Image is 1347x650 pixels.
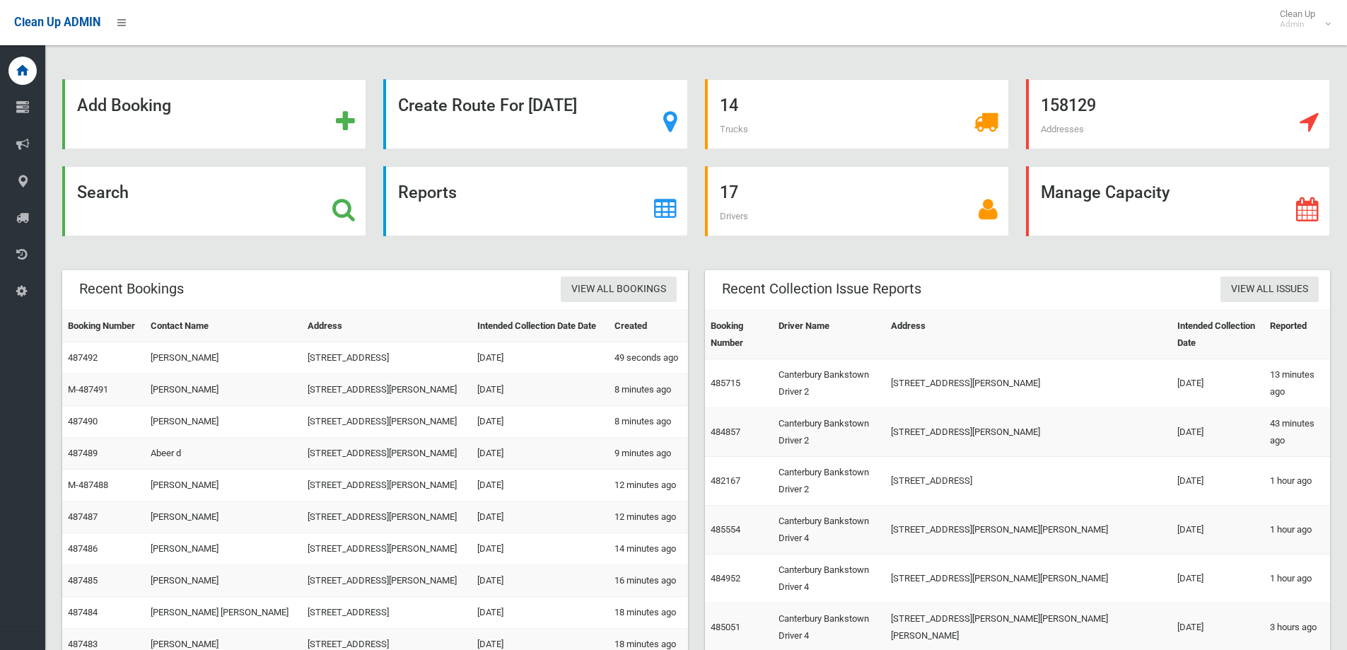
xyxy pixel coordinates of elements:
[145,438,302,470] td: Abeer d
[773,408,885,457] td: Canterbury Bankstown Driver 2
[145,565,302,597] td: [PERSON_NAME]
[1172,408,1264,457] td: [DATE]
[398,182,457,202] strong: Reports
[1264,408,1330,457] td: 43 minutes ago
[68,448,98,458] a: 487489
[720,95,738,115] strong: 14
[609,311,688,342] th: Created
[77,182,129,202] strong: Search
[885,359,1172,408] td: [STREET_ADDRESS][PERSON_NAME]
[1172,311,1264,359] th: Intended Collection Date
[1172,457,1264,506] td: [DATE]
[472,533,609,565] td: [DATE]
[1273,8,1329,30] span: Clean Up
[14,16,100,29] span: Clean Up ADMIN
[68,607,98,617] a: 487484
[561,277,677,303] a: View All Bookings
[68,480,108,490] a: M-487488
[1264,555,1330,603] td: 1 hour ago
[609,438,688,470] td: 9 minutes ago
[609,406,688,438] td: 8 minutes ago
[609,470,688,501] td: 12 minutes ago
[773,506,885,555] td: Canterbury Bankstown Driver 4
[705,79,1009,149] a: 14 Trucks
[472,501,609,533] td: [DATE]
[609,533,688,565] td: 14 minutes ago
[383,79,687,149] a: Create Route For [DATE]
[302,438,471,470] td: [STREET_ADDRESS][PERSON_NAME]
[68,639,98,649] a: 487483
[705,275,938,303] header: Recent Collection Issue Reports
[885,506,1172,555] td: [STREET_ADDRESS][PERSON_NAME][PERSON_NAME]
[1172,359,1264,408] td: [DATE]
[472,342,609,374] td: [DATE]
[145,470,302,501] td: [PERSON_NAME]
[302,311,471,342] th: Address
[145,374,302,406] td: [PERSON_NAME]
[609,501,688,533] td: 12 minutes ago
[68,543,98,554] a: 487486
[68,575,98,586] a: 487485
[711,524,740,535] a: 485554
[773,359,885,408] td: Canterbury Bankstown Driver 2
[711,475,740,486] a: 482167
[145,342,302,374] td: [PERSON_NAME]
[1172,506,1264,555] td: [DATE]
[302,470,471,501] td: [STREET_ADDRESS][PERSON_NAME]
[472,311,609,342] th: Intended Collection Date Date
[472,374,609,406] td: [DATE]
[720,182,738,202] strong: 17
[1026,79,1330,149] a: 158129 Addresses
[1280,19,1315,30] small: Admin
[302,342,471,374] td: [STREET_ADDRESS]
[609,565,688,597] td: 16 minutes ago
[472,406,609,438] td: [DATE]
[472,438,609,470] td: [DATE]
[609,342,688,374] td: 49 seconds ago
[705,311,774,359] th: Booking Number
[62,275,201,303] header: Recent Bookings
[711,426,740,437] a: 484857
[472,597,609,629] td: [DATE]
[62,311,145,342] th: Booking Number
[609,597,688,629] td: 18 minutes ago
[773,311,885,359] th: Driver Name
[383,166,687,236] a: Reports
[302,406,471,438] td: [STREET_ADDRESS][PERSON_NAME]
[62,166,366,236] a: Search
[302,501,471,533] td: [STREET_ADDRESS][PERSON_NAME]
[885,311,1172,359] th: Address
[68,384,108,395] a: M-487491
[711,573,740,584] a: 484952
[711,378,740,388] a: 485715
[77,95,171,115] strong: Add Booking
[472,565,609,597] td: [DATE]
[302,533,471,565] td: [STREET_ADDRESS][PERSON_NAME]
[398,95,577,115] strong: Create Route For [DATE]
[302,374,471,406] td: [STREET_ADDRESS][PERSON_NAME]
[1026,166,1330,236] a: Manage Capacity
[1264,457,1330,506] td: 1 hour ago
[1220,277,1319,303] a: View All Issues
[885,457,1172,506] td: [STREET_ADDRESS]
[773,457,885,506] td: Canterbury Bankstown Driver 2
[1264,359,1330,408] td: 13 minutes ago
[1041,124,1084,134] span: Addresses
[609,374,688,406] td: 8 minutes ago
[472,470,609,501] td: [DATE]
[773,555,885,603] td: Canterbury Bankstown Driver 4
[1041,95,1096,115] strong: 158129
[720,211,748,221] span: Drivers
[1172,555,1264,603] td: [DATE]
[885,555,1172,603] td: [STREET_ADDRESS][PERSON_NAME][PERSON_NAME]
[145,406,302,438] td: [PERSON_NAME]
[720,124,748,134] span: Trucks
[885,408,1172,457] td: [STREET_ADDRESS][PERSON_NAME]
[302,597,471,629] td: [STREET_ADDRESS]
[68,416,98,426] a: 487490
[62,79,366,149] a: Add Booking
[145,311,302,342] th: Contact Name
[1041,182,1170,202] strong: Manage Capacity
[68,352,98,363] a: 487492
[68,511,98,522] a: 487487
